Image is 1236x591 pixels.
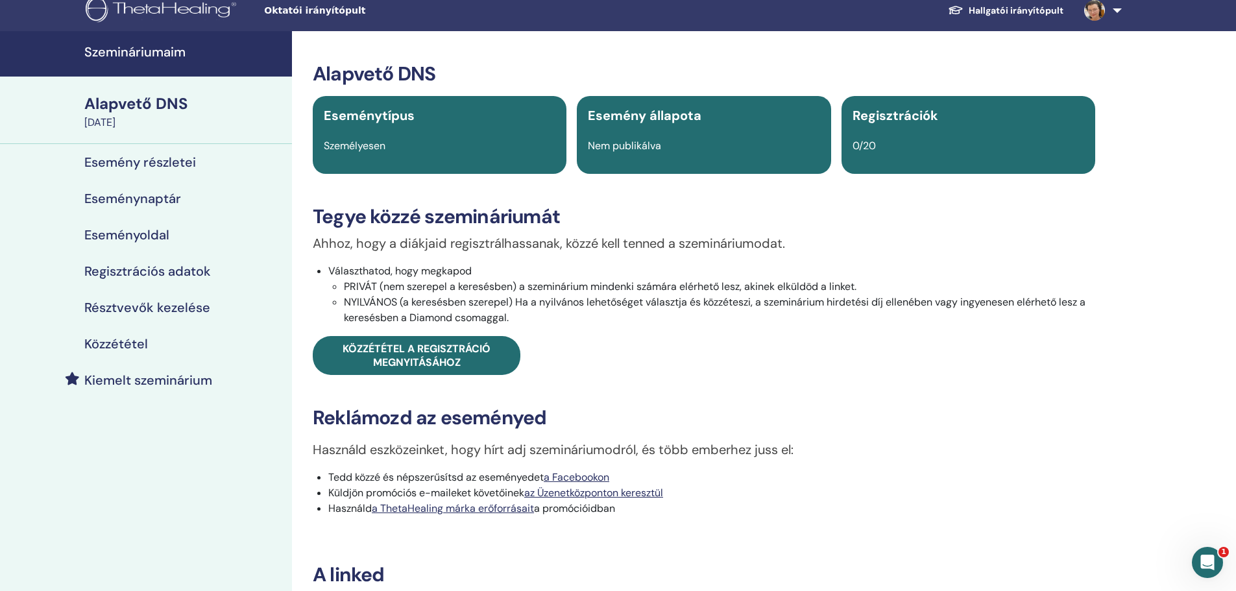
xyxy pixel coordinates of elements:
font: Alapvető DNS [313,61,435,86]
font: Közzététel [84,335,148,352]
font: a Facebookon [544,470,609,484]
font: Hallgatói irányítópult [969,5,1063,16]
font: Oktatói irányítópult [264,5,365,16]
font: Alapvető DNS [84,93,188,114]
font: Kiemelt szeminárium [84,372,212,389]
a: az Üzenetközponton keresztül [524,486,663,500]
font: [DATE] [84,115,115,129]
a: Közzététel a regisztráció megnyitásához [313,336,520,375]
font: Eseménynaptár [84,190,181,207]
font: Résztvevők kezelése [84,299,210,316]
font: Eseménytípus [324,107,415,124]
font: 0/20 [853,139,876,152]
font: Tedd közzé és népszerűsítsd az eseményedet [328,470,544,484]
font: Nem publikálva [588,139,661,152]
a: a ThetaHealing márka erőforrásait [372,501,534,515]
iframe: Élő chat az intercomon [1192,547,1223,578]
a: Alapvető DNS[DATE] [77,93,292,130]
font: Tegye közzé szemináriumát [313,204,560,229]
font: 1 [1221,548,1226,556]
font: NYILVÁNOS (a keresésben szerepel) Ha a nyilvános lehetőséget választja és közzéteszi, a szeminári... [344,295,1085,324]
font: A linked [313,562,385,587]
font: Reklámozd az eseményed [313,405,546,430]
font: PRIVÁT (nem szerepel a keresésben) a szeminárium mindenki számára elérhető lesz, akinek elküldöd ... [344,280,856,293]
font: Regisztrációk [853,107,938,124]
font: Regisztrációs adatok [84,263,211,280]
img: graduation-cap-white.svg [948,5,963,16]
font: Küldjön promóciós e-maileket követőinek [328,486,524,500]
font: Közzététel a regisztráció megnyitásához [343,342,491,369]
font: Választhatod, hogy megkapod [328,264,472,278]
font: Személyesen [324,139,385,152]
font: Szemináriumaim [84,43,186,60]
font: Esemény részletei [84,154,196,171]
font: Ahhoz, hogy a diákjaid regisztrálhassanak, közzé kell tenned a szemináriumodat. [313,235,785,252]
font: Eseményoldal [84,226,169,243]
font: Használd eszközeinket, hogy hírt adj szemináriumodról, és több emberhez juss el: [313,441,794,458]
font: Esemény állapota [588,107,701,124]
font: a promócióidban [534,501,615,515]
font: Használd [328,501,372,515]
